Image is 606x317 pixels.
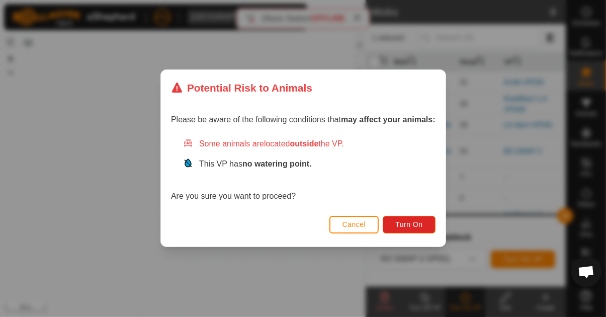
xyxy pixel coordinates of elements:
[183,138,436,150] div: Some animals are
[329,216,379,233] button: Cancel
[395,221,422,229] span: Turn On
[242,160,312,169] strong: no watering point.
[290,140,318,148] strong: outside
[171,138,436,203] div: Are you sure you want to proceed?
[171,116,436,124] span: Please be aware of the following conditions that
[199,160,312,169] span: This VP has
[342,221,366,229] span: Cancel
[341,116,436,124] strong: may affect your animals:
[171,80,312,96] div: Potential Risk to Animals
[383,216,435,233] button: Turn On
[571,257,601,287] div: Open chat
[264,140,344,148] span: located the VP.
